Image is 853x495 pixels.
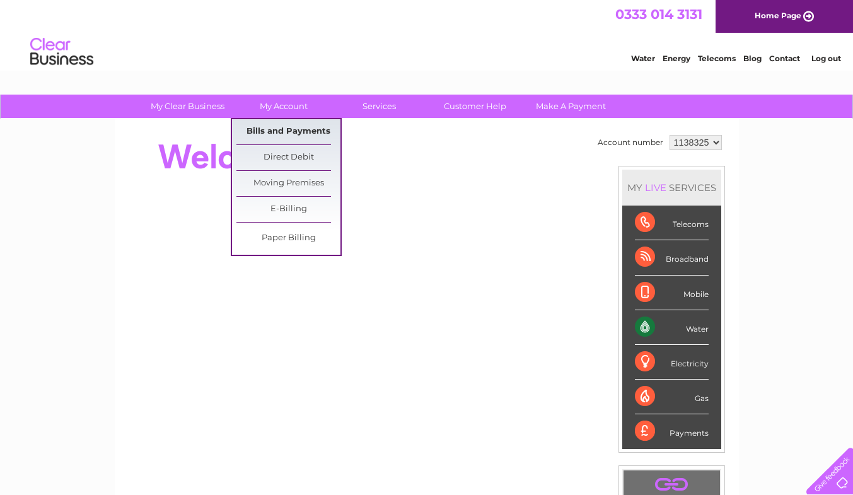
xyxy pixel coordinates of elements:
a: E-Billing [236,197,340,222]
a: Services [327,95,431,118]
a: My Clear Business [136,95,240,118]
a: Water [631,54,655,63]
a: My Account [231,95,335,118]
div: LIVE [642,182,669,194]
a: Make A Payment [519,95,623,118]
a: Moving Premises [236,171,340,196]
div: Payments [635,414,709,448]
td: Account number [595,132,666,153]
a: Direct Debit [236,145,340,170]
a: Blog [743,54,762,63]
a: Bills and Payments [236,119,340,144]
div: Broadband [635,240,709,275]
a: Energy [663,54,690,63]
div: Gas [635,380,709,414]
a: 0333 014 3131 [615,6,702,22]
a: Paper Billing [236,226,340,251]
div: Water [635,310,709,345]
img: logo.png [30,33,94,71]
a: Telecoms [698,54,736,63]
a: Contact [769,54,800,63]
div: Clear Business is a trading name of Verastar Limited (registered in [GEOGRAPHIC_DATA] No. 3667643... [129,7,725,61]
div: Telecoms [635,206,709,240]
a: Customer Help [423,95,527,118]
div: MY SERVICES [622,170,721,206]
div: Electricity [635,345,709,380]
a: Log out [811,54,841,63]
div: Mobile [635,276,709,310]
